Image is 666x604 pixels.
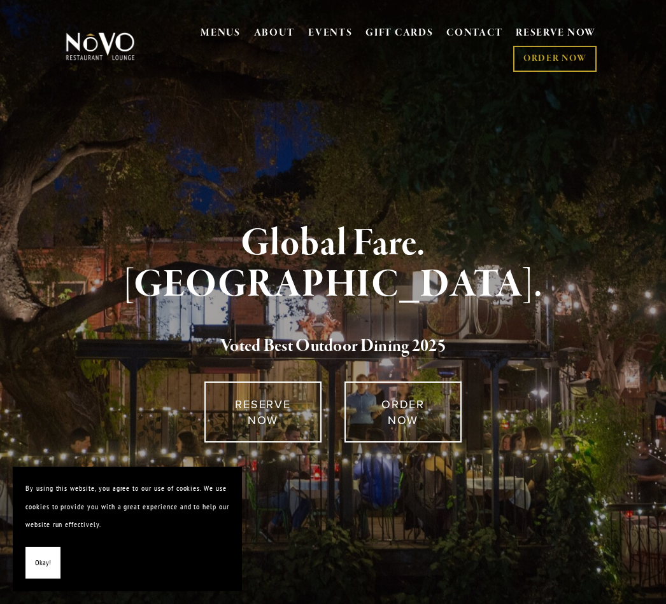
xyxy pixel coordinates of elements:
[35,554,51,572] span: Okay!
[13,467,242,591] section: Cookie banner
[446,22,502,46] a: CONTACT
[124,219,543,309] strong: Global Fare. [GEOGRAPHIC_DATA].
[220,335,437,359] a: Voted Best Outdoor Dining 202
[201,27,241,39] a: MENUS
[344,381,462,443] a: ORDER NOW
[513,46,597,72] a: ORDER NOW
[516,22,596,46] a: RESERVE NOW
[80,333,586,360] h2: 5
[25,547,60,579] button: Okay!
[25,479,229,534] p: By using this website, you agree to our use of cookies. We use cookies to provide you with a grea...
[204,381,322,443] a: RESERVE NOW
[254,27,295,39] a: ABOUT
[64,32,137,61] img: Novo Restaurant &amp; Lounge
[365,22,433,46] a: GIFT CARDS
[308,27,352,39] a: EVENTS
